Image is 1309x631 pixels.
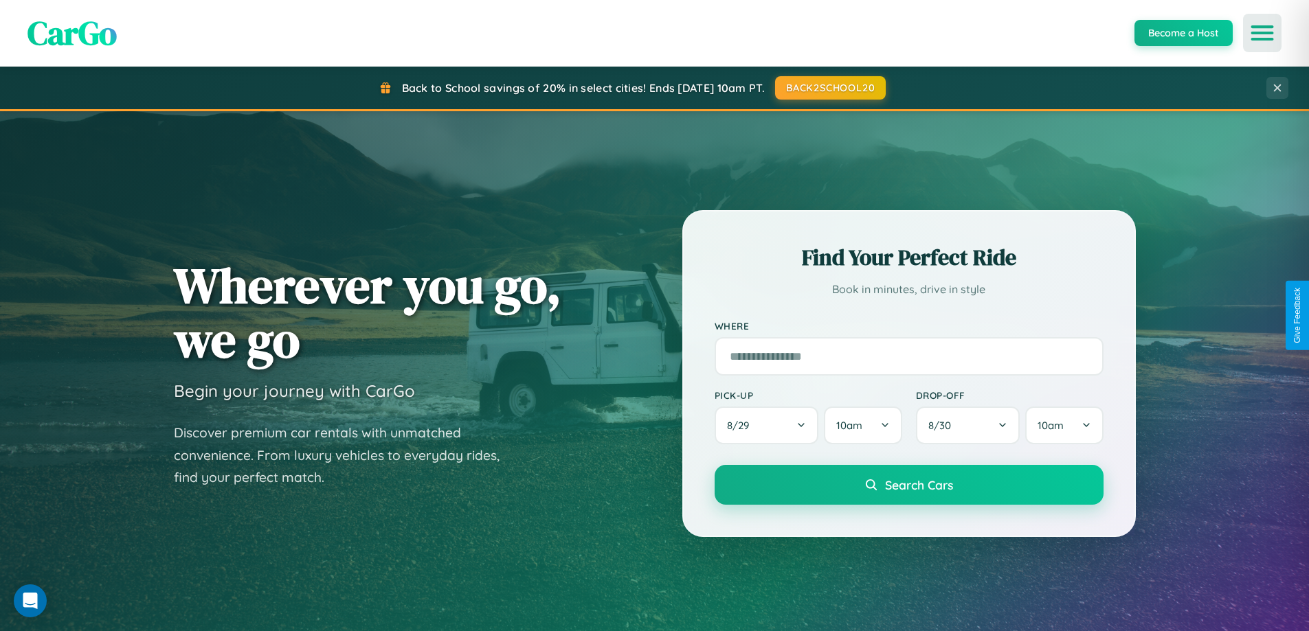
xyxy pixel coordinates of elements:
div: Give Feedback [1293,288,1302,343]
button: Open menu [1243,14,1282,52]
span: 10am [836,419,862,432]
button: Search Cars [715,465,1104,505]
button: 10am [824,406,902,444]
label: Where [715,320,1104,332]
button: 8/30 [916,406,1020,444]
span: Back to School savings of 20% in select cities! Ends [DATE] 10am PT. [402,81,765,95]
button: 10am [1025,406,1103,444]
label: Pick-up [715,389,902,401]
p: Book in minutes, drive in style [715,279,1104,299]
h2: Find Your Perfect Ride [715,242,1104,273]
h1: Wherever you go, we go [174,258,561,367]
button: Become a Host [1134,20,1233,46]
span: 8 / 30 [928,419,958,432]
span: 8 / 29 [727,419,756,432]
p: Discover premium car rentals with unmatched convenience. From luxury vehicles to everyday rides, ... [174,422,517,489]
h3: Begin your journey with CarGo [174,380,415,401]
button: 8/29 [715,406,819,444]
span: Search Cars [885,477,953,492]
span: CarGo [27,10,117,56]
label: Drop-off [916,389,1104,401]
div: Open Intercom Messenger [14,584,47,617]
button: BACK2SCHOOL20 [775,76,886,100]
span: 10am [1038,419,1064,432]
